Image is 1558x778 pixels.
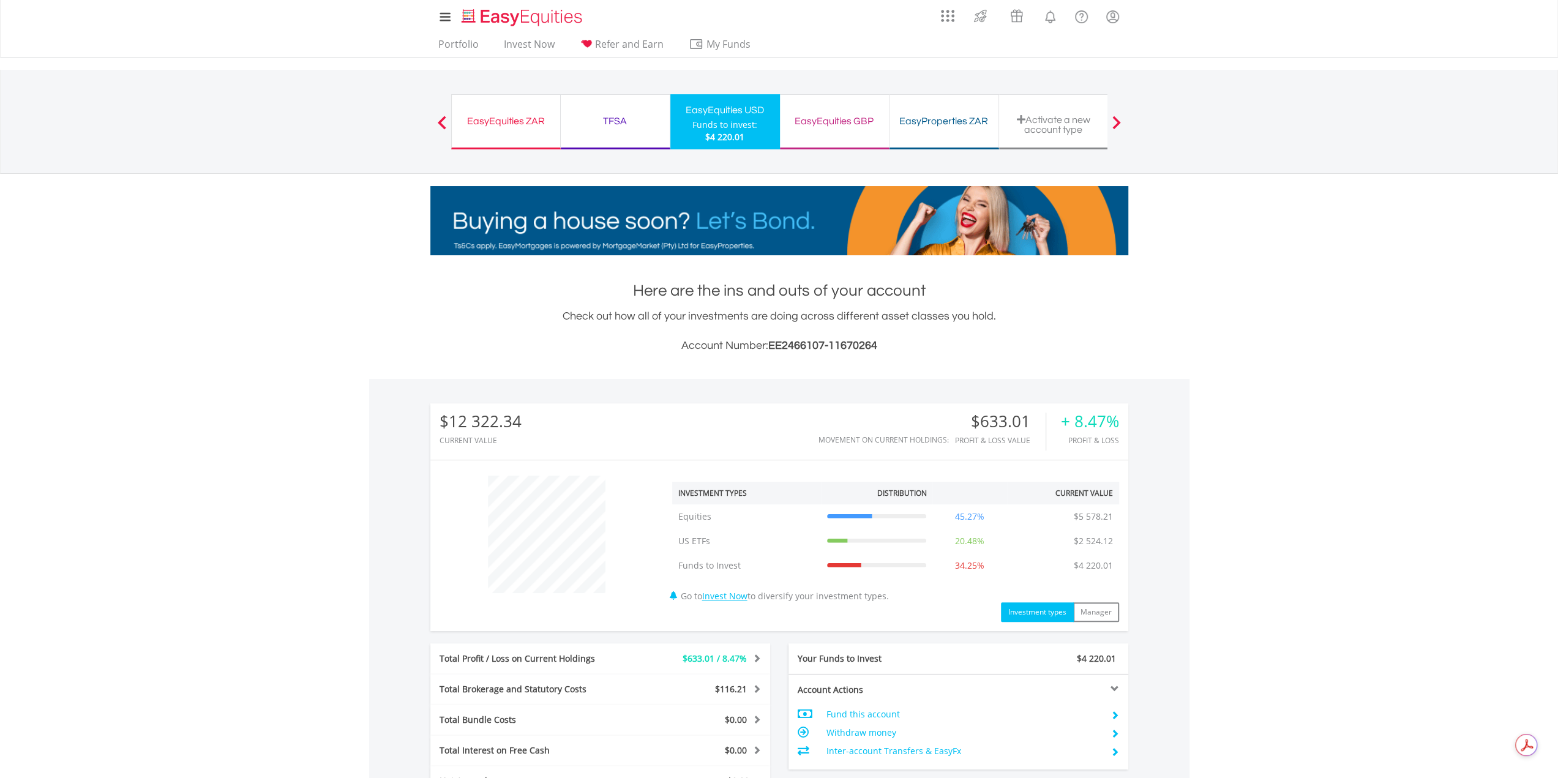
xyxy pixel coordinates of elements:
img: EasyMortage Promotion Banner [430,186,1128,255]
th: Current Value [1007,482,1119,504]
div: Go to to diversify your investment types. [663,469,1128,622]
button: Investment types [1001,602,1074,622]
div: TFSA [568,113,662,130]
td: $2 524.12 [1068,529,1119,553]
div: $633.01 [955,413,1046,430]
a: Invest Now [702,590,747,602]
a: Notifications [1035,3,1066,28]
a: Vouchers [998,3,1035,26]
a: AppsGrid [933,3,962,23]
td: Equities [672,504,821,529]
a: FAQ's and Support [1066,3,1097,28]
td: 45.27% [932,504,1007,529]
td: Fund this account [826,705,1101,724]
td: 34.25% [932,553,1007,578]
a: Home page [457,3,587,28]
img: EasyEquities_Logo.png [459,7,587,28]
div: Total Interest on Free Cash [430,744,629,757]
div: Funds to invest: [692,119,757,131]
h3: Account Number: [430,337,1128,354]
span: Refer and Earn [595,37,664,51]
div: Profit & Loss Value [955,436,1046,444]
a: Invest Now [499,38,560,57]
span: $0.00 [725,714,747,725]
h1: Here are the ins and outs of your account [430,280,1128,302]
div: Check out how all of your investments are doing across different asset classes you hold. [430,308,1128,354]
span: $0.00 [725,744,747,756]
div: EasyEquities ZAR [459,113,553,130]
td: US ETFs [672,529,821,553]
div: Total Profit / Loss on Current Holdings [430,653,629,665]
div: Activate a new account type [1006,114,1101,135]
div: Movement on Current Holdings: [818,436,949,444]
div: Profit & Loss [1061,436,1119,444]
td: $4 220.01 [1068,553,1119,578]
span: $116.21 [715,683,747,695]
img: thrive-v2.svg [970,6,991,26]
div: Total Brokerage and Statutory Costs [430,683,629,695]
div: Total Bundle Costs [430,714,629,726]
div: EasyEquities GBP [787,113,882,130]
div: Distribution [877,488,926,498]
span: $4 220.01 [1077,653,1116,664]
span: My Funds [689,36,769,52]
td: $5 578.21 [1068,504,1119,529]
a: Portfolio [433,38,484,57]
div: Your Funds to Invest [788,653,959,665]
span: $633.01 / 8.47% [683,653,747,664]
td: Funds to Invest [672,553,821,578]
span: EE2466107-11670264 [768,340,877,351]
span: $4 220.01 [705,131,744,143]
div: + 8.47% [1061,413,1119,430]
a: Refer and Earn [575,38,669,57]
div: EasyEquities USD [678,102,773,119]
td: 20.48% [932,529,1007,553]
div: $12 322.34 [440,413,522,430]
div: CURRENT VALUE [440,436,522,444]
td: Withdraw money [826,724,1101,742]
th: Investment Types [672,482,821,504]
img: grid-menu-icon.svg [941,9,954,23]
td: Inter-account Transfers & EasyFx [826,742,1101,760]
img: vouchers-v2.svg [1006,6,1027,26]
div: EasyProperties ZAR [897,113,991,130]
button: Manager [1073,602,1119,622]
a: My Profile [1097,3,1128,30]
div: Account Actions [788,684,959,696]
